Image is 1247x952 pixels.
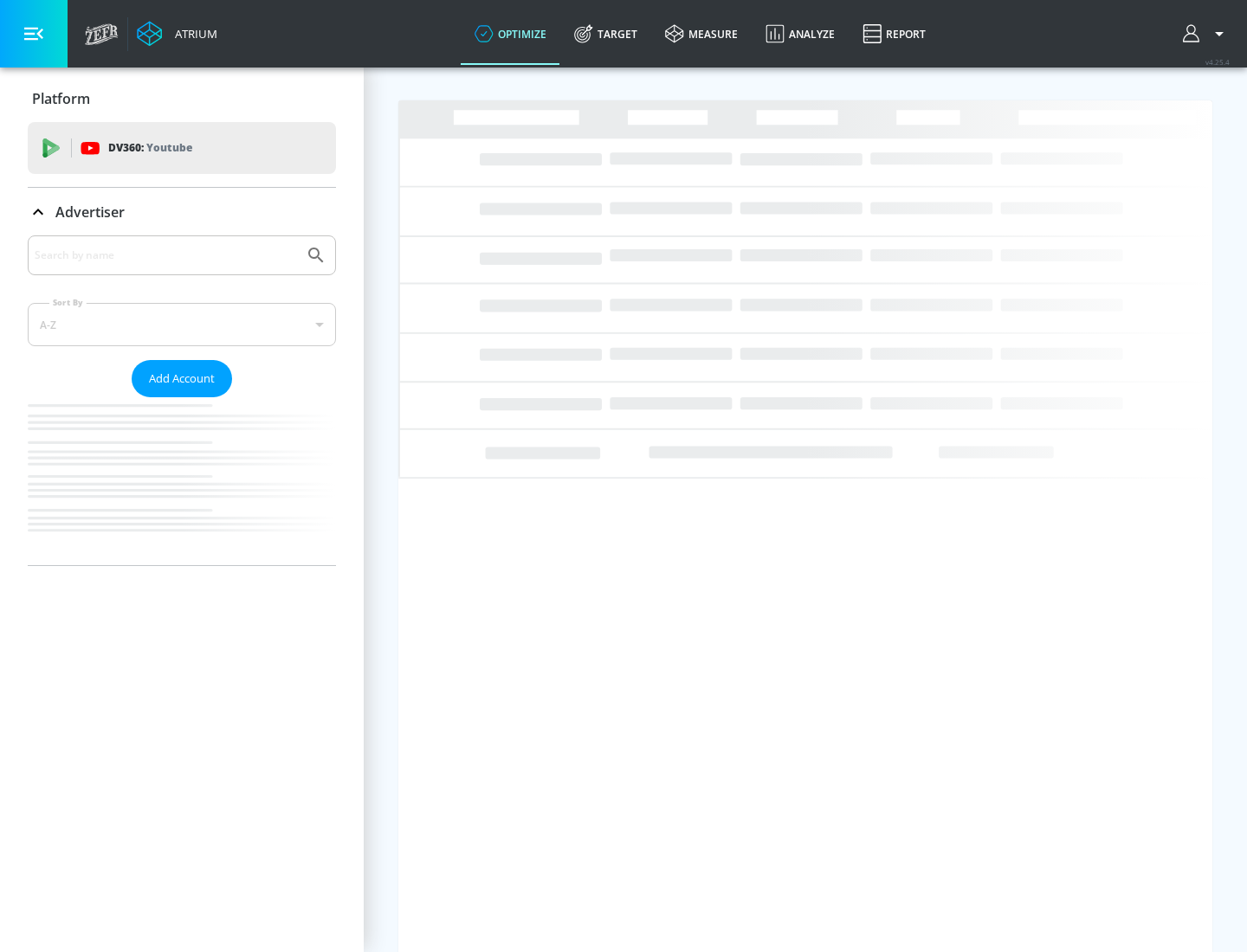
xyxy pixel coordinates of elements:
[651,3,752,65] a: measure
[1205,57,1230,67] span: v 4.25.4
[28,122,336,174] div: DV360: Youtube
[32,89,90,108] p: Platform
[168,26,217,42] div: Atrium
[28,397,336,565] nav: list of Advertiser
[55,203,125,222] p: Advertiser
[146,138,192,157] p: Youtube
[28,188,336,236] div: Advertiser
[137,21,217,47] a: Atrium
[560,3,651,65] a: Target
[752,3,849,65] a: Analyze
[28,74,336,123] div: Platform
[28,235,336,565] div: Advertiser
[132,360,232,397] button: Add Account
[849,3,940,65] a: Report
[35,244,297,267] input: Search by name
[108,138,192,158] p: DV360:
[149,369,215,389] span: Add Account
[28,303,336,346] div: A-Z
[461,3,560,65] a: optimize
[49,297,87,308] label: Sort By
